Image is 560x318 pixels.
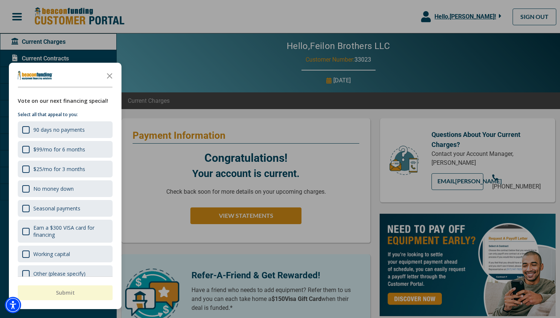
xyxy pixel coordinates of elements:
[18,200,113,217] div: Seasonal payments
[33,250,70,258] div: Working capital
[18,220,113,243] div: Earn a $300 VISA card for financing
[33,205,80,212] div: Seasonal payments
[18,285,113,300] button: Submit
[18,161,113,177] div: $25/mo for 3 months
[9,63,121,309] div: Survey
[33,126,85,133] div: 90 days no payments
[18,180,113,197] div: No money down
[18,111,113,118] p: Select all that appeal to you:
[33,185,74,192] div: No money down
[33,224,108,238] div: Earn a $300 VISA card for financing
[33,165,85,173] div: $25/mo for 3 months
[18,265,113,282] div: Other (please specify)
[5,297,21,313] div: Accessibility Menu
[18,121,113,138] div: 90 days no payments
[18,141,113,158] div: $99/mo for 6 months
[33,270,86,277] div: Other (please specify)
[18,246,113,262] div: Working capital
[18,97,113,105] div: Vote on our next financing special!
[33,146,85,153] div: $99/mo for 6 months
[18,71,53,80] img: Company logo
[102,68,117,83] button: Close the survey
